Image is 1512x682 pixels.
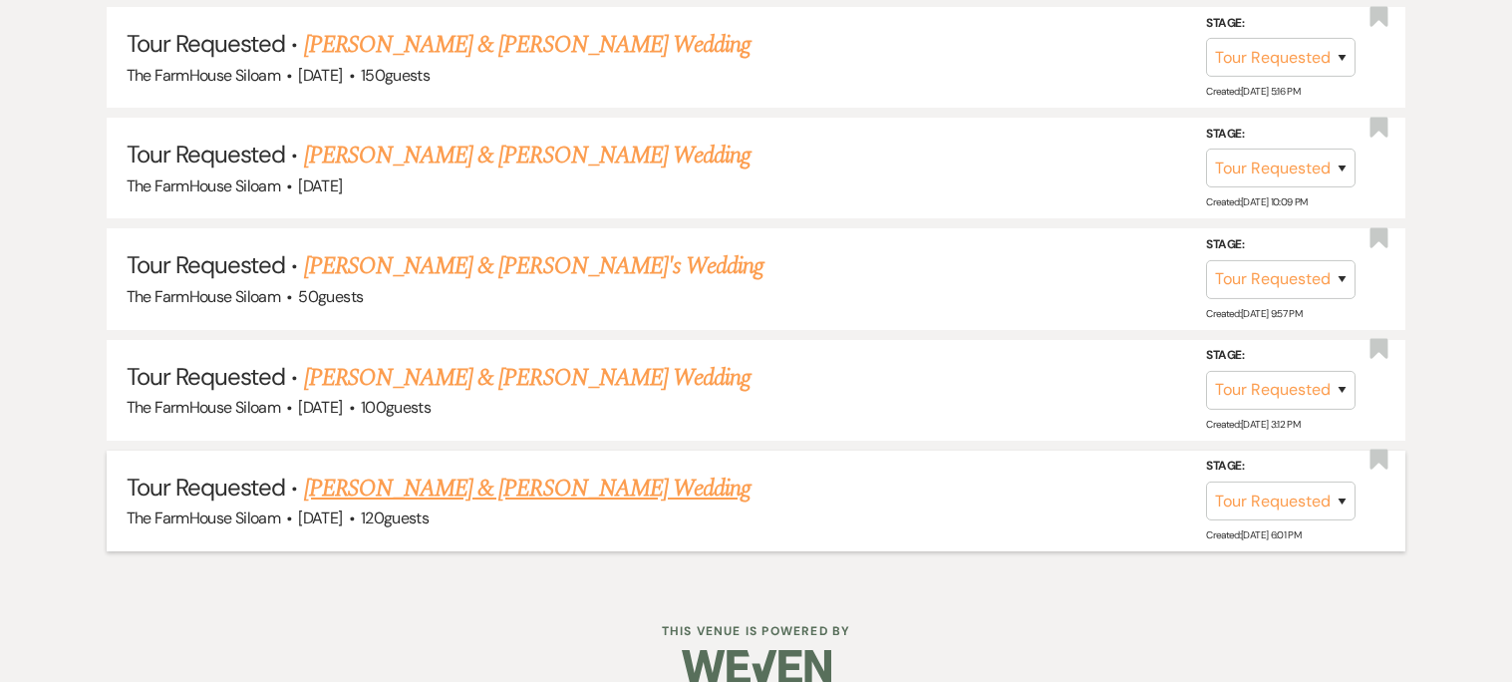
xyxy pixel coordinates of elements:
span: Created: [DATE] 5:16 PM [1206,85,1300,98]
span: Tour Requested [127,361,286,392]
label: Stage: [1206,345,1356,367]
span: The FarmHouse Siloam [127,397,280,418]
label: Stage: [1206,456,1356,478]
span: Tour Requested [127,249,286,280]
span: Created: [DATE] 6:01 PM [1206,528,1301,541]
span: The FarmHouse Siloam [127,508,280,528]
span: [DATE] [298,175,342,196]
span: The FarmHouse Siloam [127,65,280,86]
span: Created: [DATE] 10:09 PM [1206,195,1307,208]
a: [PERSON_NAME] & [PERSON_NAME] Wedding [304,138,751,173]
span: Tour Requested [127,28,286,59]
span: 100 guests [361,397,431,418]
label: Stage: [1206,234,1356,256]
span: Created: [DATE] 3:12 PM [1206,418,1300,431]
label: Stage: [1206,124,1356,146]
span: The FarmHouse Siloam [127,286,280,307]
span: Created: [DATE] 9:57 PM [1206,307,1302,320]
span: [DATE] [298,397,342,418]
a: [PERSON_NAME] & [PERSON_NAME]'s Wedding [304,248,764,284]
a: [PERSON_NAME] & [PERSON_NAME] Wedding [304,471,751,507]
span: [DATE] [298,508,342,528]
span: 150 guests [361,65,430,86]
span: Tour Requested [127,472,286,503]
span: The FarmHouse Siloam [127,175,280,196]
label: Stage: [1206,13,1356,35]
span: Tour Requested [127,139,286,170]
span: [DATE] [298,65,342,86]
span: 120 guests [361,508,429,528]
a: [PERSON_NAME] & [PERSON_NAME] Wedding [304,360,751,396]
span: 50 guests [298,286,363,307]
a: [PERSON_NAME] & [PERSON_NAME] Wedding [304,27,751,63]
